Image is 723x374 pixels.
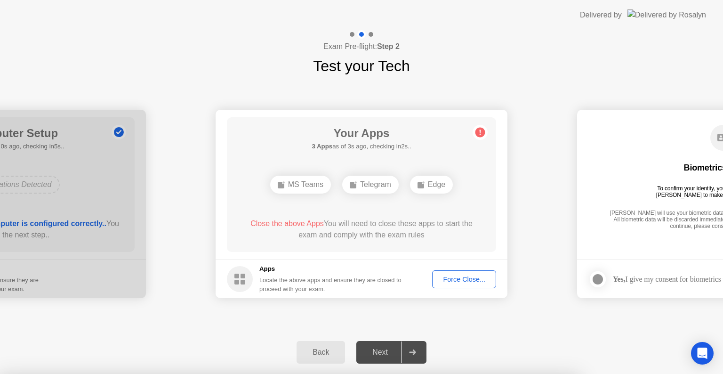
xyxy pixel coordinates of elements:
[259,276,402,293] div: Locate the above apps and ensure they are closed to proceed with your exam.
[312,125,411,142] h1: Your Apps
[410,176,453,194] div: Edge
[259,264,402,274] h5: Apps
[270,176,331,194] div: MS Teams
[580,9,622,21] div: Delivered by
[342,176,399,194] div: Telegram
[323,41,400,52] h4: Exam Pre-flight:
[613,275,625,283] strong: Yes,
[312,143,332,150] b: 3 Apps
[627,9,706,20] img: Delivered by Rosalyn
[691,342,714,365] div: Open Intercom Messenger
[299,348,342,357] div: Back
[359,348,401,357] div: Next
[313,55,410,77] h1: Test your Tech
[377,42,400,50] b: Step 2
[241,218,483,241] div: You will need to close these apps to start the exam and comply with the exam rules
[312,142,411,151] h5: as of 3s ago, checking in2s..
[435,276,493,283] div: Force Close...
[250,220,324,228] span: Close the above Apps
